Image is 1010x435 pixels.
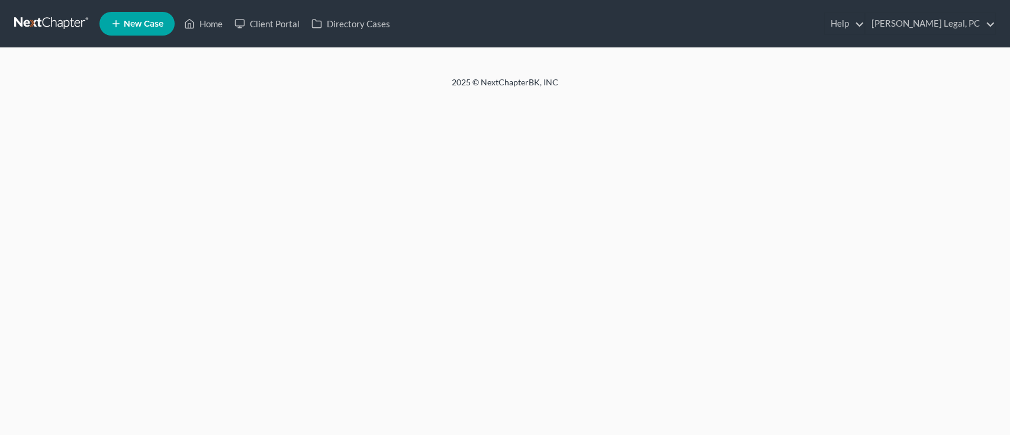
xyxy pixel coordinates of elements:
new-legal-case-button: New Case [99,12,175,36]
a: Client Portal [229,13,305,34]
a: Help [825,13,864,34]
a: Home [178,13,229,34]
a: [PERSON_NAME] Legal, PC [866,13,995,34]
a: Directory Cases [305,13,396,34]
div: 2025 © NextChapterBK, INC [168,76,842,98]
